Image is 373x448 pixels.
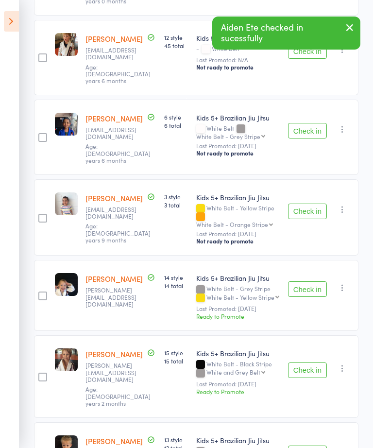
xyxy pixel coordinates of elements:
[196,221,268,227] div: White Belt - Orange Stripe
[196,237,280,245] div: Not ready to promote
[85,206,149,220] small: Christopherlovesanaru@gmail.com
[164,41,189,50] span: 45 total
[85,222,151,244] span: Age: [DEMOGRAPHIC_DATA] years 9 months
[164,435,189,444] span: 13 style
[206,294,274,300] div: White Belt - Yellow Stripe
[196,348,280,358] div: Kids 5+ Brazilian Jiu Jitsu
[196,56,280,63] small: Last Promoted: N/A
[164,192,189,201] span: 3 style
[85,113,143,123] a: [PERSON_NAME]
[164,33,189,41] span: 12 style
[85,193,143,203] a: [PERSON_NAME]
[164,281,189,290] span: 14 total
[164,201,189,209] span: 3 total
[196,192,280,202] div: Kids 5+ Brazilian Jiu Jitsu
[288,281,327,297] button: Check in
[196,230,280,237] small: Last Promoted: [DATE]
[85,385,151,407] span: Age: [DEMOGRAPHIC_DATA] years 2 months
[164,348,189,357] span: 15 style
[212,45,239,52] div: White Belt
[288,123,327,138] button: Check in
[55,348,78,371] img: image1665986238.png
[196,387,280,396] div: Ready to Promote
[196,380,280,387] small: Last Promoted: [DATE]
[288,43,327,59] button: Check in
[196,33,280,43] div: Kids 5+ Brazilian Jiu Jitsu
[196,133,260,139] div: White Belt - Grey Stripe
[196,205,280,227] div: White Belt - Yellow Stripe
[85,287,149,308] small: Joe@seekelite.com.au
[85,362,149,383] small: joe@fenrirstrength.com.au
[55,33,78,56] img: image1697780443.png
[85,436,143,446] a: [PERSON_NAME]
[164,121,189,129] span: 6 total
[196,361,280,377] div: White Belt - Black Stripe
[55,192,78,215] img: image1737700770.png
[196,142,280,149] small: Last Promoted: [DATE]
[206,369,260,375] div: White and Grey Belt
[212,17,360,50] div: Aiden Ete checked in sucessfully
[55,273,78,296] img: image1750659209.png
[164,273,189,281] span: 14 style
[196,125,280,139] div: White Belt
[196,45,280,53] div: -
[85,47,149,61] small: bubba_rae83@hotmail.com
[196,113,280,122] div: Kids 5+ Brazilian Jiu Jitsu
[196,285,280,302] div: White Belt - Grey Stripe
[196,305,280,312] small: Last Promoted: [DATE]
[85,34,143,44] a: [PERSON_NAME]
[85,126,149,140] small: nana.ete@outlook.com
[196,63,280,71] div: Not ready to promote
[196,273,280,283] div: Kids 5+ Brazilian Jiu Jitsu
[288,204,327,219] button: Check in
[164,357,189,365] span: 15 total
[85,274,143,284] a: [PERSON_NAME]
[85,349,143,359] a: [PERSON_NAME]
[85,142,151,164] span: Age: [DEMOGRAPHIC_DATA] years 6 months
[85,63,151,85] span: Age: [DEMOGRAPHIC_DATA] years 6 months
[288,362,327,378] button: Check in
[196,312,280,320] div: Ready to Promote
[164,113,189,121] span: 6 style
[196,435,280,445] div: Kids 5+ Brazilian Jiu Jitsu
[196,149,280,157] div: Not ready to promote
[55,113,78,136] img: image1756706327.png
